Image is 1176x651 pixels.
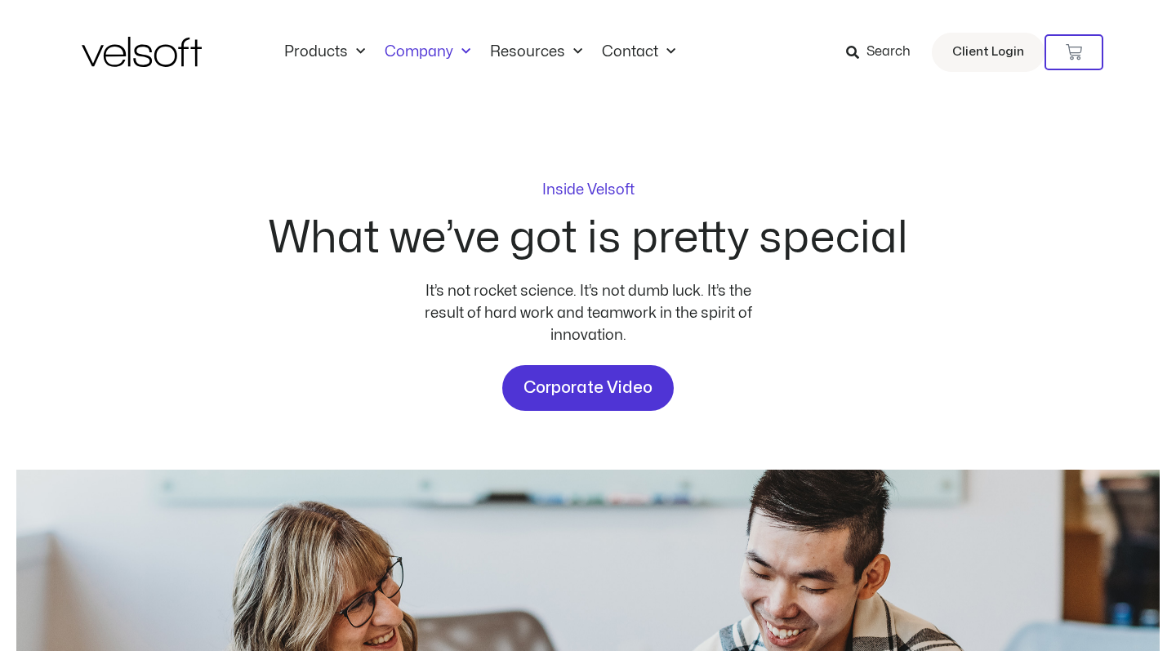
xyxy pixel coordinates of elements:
img: Velsoft Training Materials [82,37,202,67]
a: ResourcesMenu Toggle [480,43,592,61]
div: It’s not rocket science. It’s not dumb luck. It’s the result of hard work and teamwork in the spi... [416,280,759,346]
a: Search [846,38,922,66]
span: Corporate Video [523,375,653,401]
a: Client Login [932,33,1045,72]
a: ProductsMenu Toggle [274,43,375,61]
a: Corporate Video [502,365,674,411]
p: Inside Velsoft [542,183,635,198]
h2: What we’ve got is pretty special [269,216,908,261]
span: Client Login [952,42,1024,63]
a: CompanyMenu Toggle [375,43,480,61]
nav: Menu [274,43,685,61]
span: Search [866,42,911,63]
a: ContactMenu Toggle [592,43,685,61]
